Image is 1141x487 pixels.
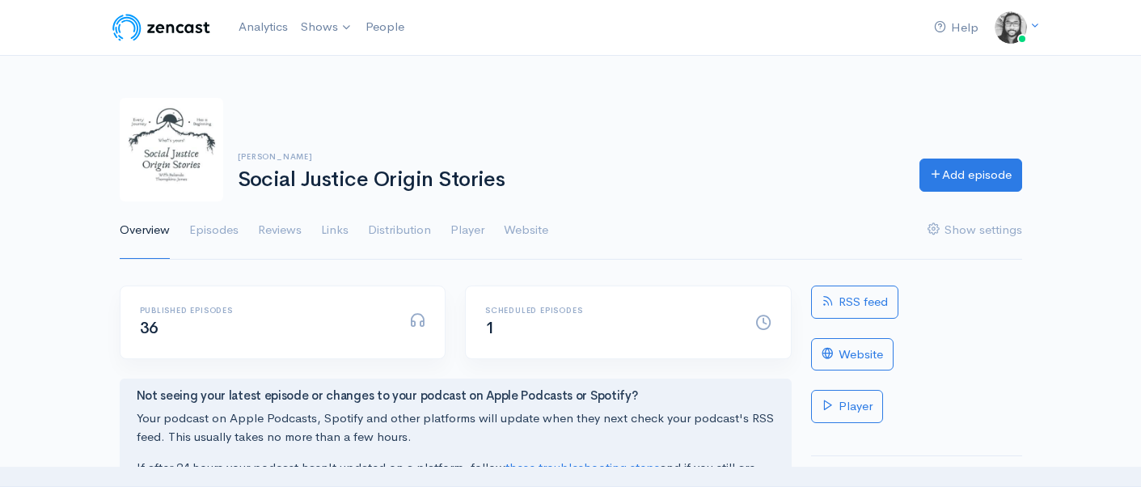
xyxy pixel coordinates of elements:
a: Help [928,11,985,45]
img: ZenCast Logo [110,11,213,44]
a: RSS feed [811,286,898,319]
h6: Scheduled episodes [485,306,736,315]
a: these troubleshooting steps [505,459,660,475]
span: 1 [485,318,495,338]
h1: Social Justice Origin Stories [238,168,900,192]
a: Links [321,201,349,260]
a: Reviews [258,201,302,260]
a: Add episode [919,159,1022,192]
span: 36 [140,318,158,338]
a: Website [504,201,548,260]
a: Player [811,390,883,423]
a: Show settings [928,201,1022,260]
h6: Published episodes [140,306,391,315]
a: Episodes [189,201,239,260]
h4: Not seeing your latest episode or changes to your podcast on Apple Podcasts or Spotify? [137,389,775,403]
a: Website [811,338,894,371]
a: Distribution [368,201,431,260]
a: Analytics [232,10,294,44]
p: Your podcast on Apple Podcasts, Spotify and other platforms will update when they next check your... [137,409,775,446]
h6: [PERSON_NAME] [238,152,900,161]
img: ... [995,11,1027,44]
a: People [359,10,411,44]
a: Player [450,201,484,260]
a: Overview [120,201,170,260]
a: Shows [294,10,359,45]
